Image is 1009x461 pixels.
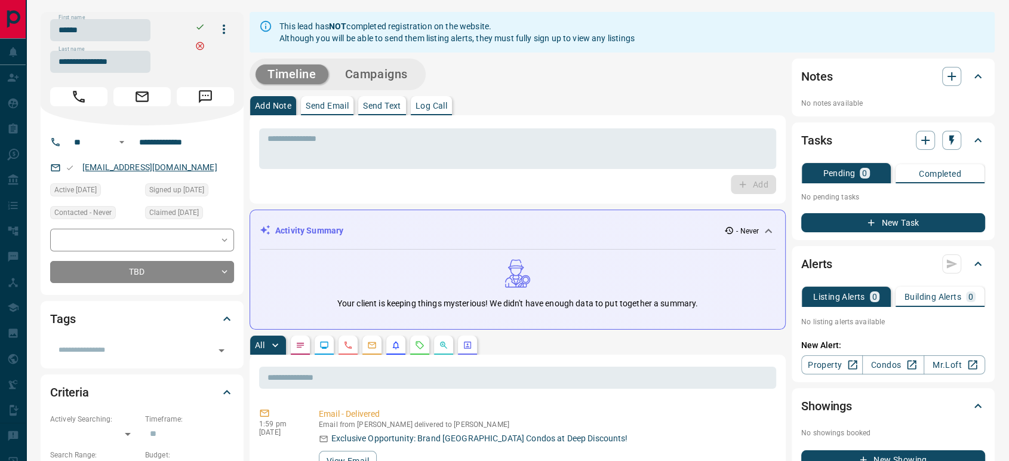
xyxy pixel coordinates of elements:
a: Condos [862,355,924,374]
label: Last name [59,45,85,53]
span: Signed up [DATE] [149,184,204,196]
p: Log Call [416,102,447,110]
div: Notes [801,62,985,91]
p: - Never [736,226,759,236]
div: Thu May 02 2024 [50,183,139,200]
p: No pending tasks [801,188,985,206]
button: Campaigns [333,64,420,84]
p: Your client is keeping things mysterious! We didn't have enough data to put together a summary. [337,297,698,310]
button: Timeline [256,64,328,84]
h2: Tasks [801,131,832,150]
svg: Calls [343,340,353,350]
p: Add Note [255,102,291,110]
button: Open [213,342,230,359]
span: Active [DATE] [54,184,97,196]
p: Exclusive Opportunity: Brand [GEOGRAPHIC_DATA] Condos at Deep Discounts! [331,432,627,445]
a: [EMAIL_ADDRESS][DOMAIN_NAME] [82,162,217,172]
div: Thu May 02 2024 [145,183,234,200]
p: Email - Delivered [319,408,771,420]
strong: NOT [329,21,346,31]
div: Showings [801,392,985,420]
svg: Agent Actions [463,340,472,350]
p: Listing Alerts [813,293,865,301]
h2: Notes [801,67,832,86]
svg: Email Valid [66,164,74,172]
span: Call [50,87,107,106]
p: Search Range: [50,450,139,460]
p: Timeframe: [145,414,234,425]
span: Email [113,87,171,106]
p: Activity Summary [275,225,343,237]
p: Budget: [145,450,234,460]
div: Tasks [801,126,985,155]
div: Thu May 02 2024 [145,206,234,223]
h2: Criteria [50,383,89,402]
p: All [255,341,264,349]
svg: Opportunities [439,340,448,350]
button: Open [115,135,129,149]
p: No notes available [801,98,985,109]
div: Activity Summary- Never [260,220,776,242]
span: Message [177,87,234,106]
p: 0 [872,293,877,301]
p: Building Alerts [905,293,961,301]
p: Send Email [306,102,349,110]
p: Send Text [363,102,401,110]
div: Criteria [50,378,234,407]
p: 0 [862,169,867,177]
svg: Emails [367,340,377,350]
h2: Alerts [801,254,832,273]
p: Actively Searching: [50,414,139,425]
p: 0 [968,293,973,301]
h2: Tags [50,309,75,328]
p: Pending [823,169,855,177]
p: No showings booked [801,428,985,438]
p: Completed [919,170,961,178]
svg: Lead Browsing Activity [319,340,329,350]
div: TBD [50,261,234,283]
svg: Listing Alerts [391,340,401,350]
p: New Alert: [801,339,985,352]
svg: Notes [296,340,305,350]
label: First name [59,14,85,21]
div: Tags [50,305,234,333]
a: Property [801,355,863,374]
p: Email from [PERSON_NAME] delivered to [PERSON_NAME] [319,420,771,429]
p: [DATE] [259,428,301,437]
svg: Requests [415,340,424,350]
div: Alerts [801,250,985,278]
span: Contacted - Never [54,207,112,219]
button: New Task [801,213,985,232]
div: This lead has completed registration on the website. Although you will be able to send them listi... [279,16,635,49]
p: 1:59 pm [259,420,301,428]
h2: Showings [801,397,852,416]
p: No listing alerts available [801,316,985,327]
a: Mr.Loft [924,355,985,374]
span: Claimed [DATE] [149,207,199,219]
